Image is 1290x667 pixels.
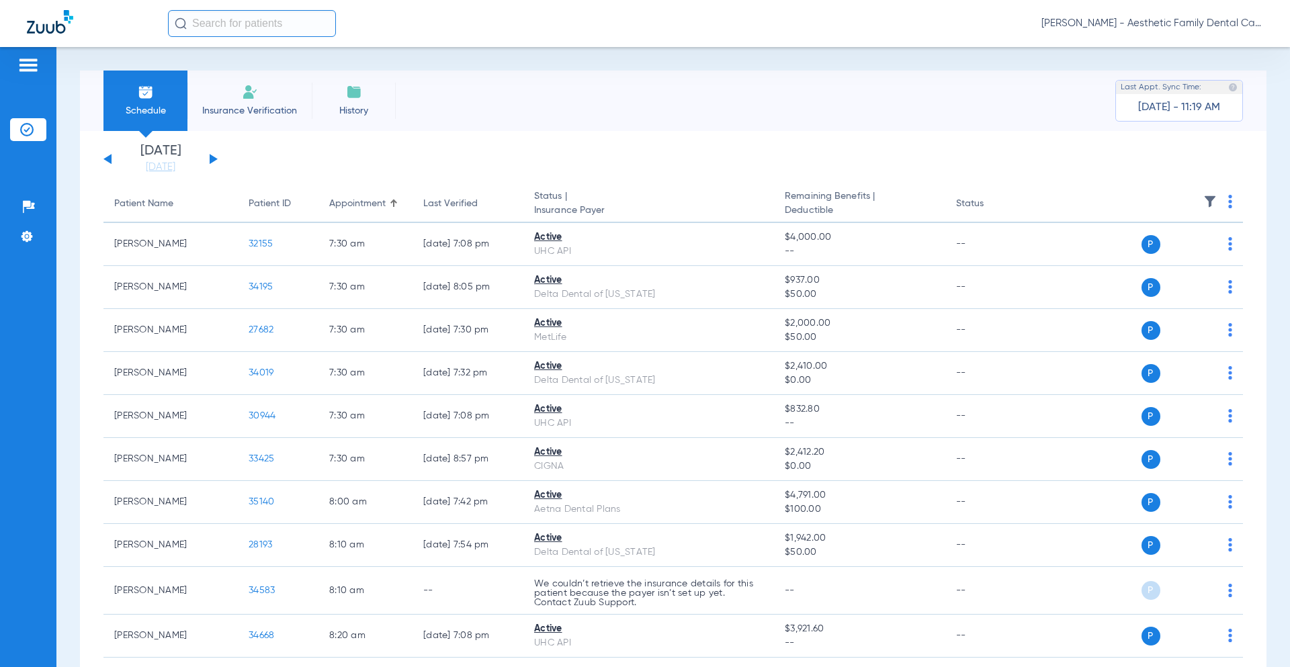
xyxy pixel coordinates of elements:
span: $1,942.00 [785,531,934,545]
span: P [1142,536,1160,555]
span: $2,000.00 [785,316,934,330]
span: [PERSON_NAME] - Aesthetic Family Dental Care ([PERSON_NAME]) [1041,17,1263,30]
span: History [322,104,386,118]
td: -- [945,352,1036,395]
span: P [1142,235,1160,254]
td: [DATE] 7:32 PM [413,352,523,395]
span: 34019 [249,368,273,377]
span: $50.00 [785,287,934,302]
td: 7:30 AM [318,352,413,395]
td: [PERSON_NAME] [103,309,238,352]
span: 33425 [249,454,274,463]
img: group-dot-blue.svg [1228,195,1232,208]
div: Appointment [329,197,386,211]
td: 7:30 AM [318,395,413,438]
div: Active [534,531,763,545]
div: Delta Dental of [US_STATE] [534,545,763,560]
td: 7:30 AM [318,266,413,309]
td: [DATE] 7:30 PM [413,309,523,352]
span: P [1142,407,1160,426]
div: Active [534,402,763,416]
span: -- [785,244,934,259]
img: Zuub Logo [27,10,73,34]
img: last sync help info [1228,83,1238,92]
img: group-dot-blue.svg [1228,409,1232,423]
td: [PERSON_NAME] [103,266,238,309]
td: [PERSON_NAME] [103,395,238,438]
div: Appointment [329,197,402,211]
td: -- [945,395,1036,438]
img: Search Icon [175,17,187,30]
td: [DATE] 7:08 PM [413,615,523,658]
img: group-dot-blue.svg [1228,323,1232,337]
td: -- [945,615,1036,658]
span: $100.00 [785,502,934,517]
div: Patient ID [249,197,308,211]
td: -- [945,266,1036,309]
div: Last Verified [423,197,478,211]
td: 8:00 AM [318,481,413,524]
div: Last Verified [423,197,513,211]
span: 35140 [249,497,274,506]
td: [DATE] 7:08 PM [413,395,523,438]
span: 27682 [249,325,273,335]
div: Active [534,445,763,459]
img: group-dot-blue.svg [1228,237,1232,251]
div: MetLife [534,330,763,345]
span: Deductible [785,204,934,218]
td: [PERSON_NAME] [103,481,238,524]
td: -- [945,309,1036,352]
span: P [1142,321,1160,340]
span: Schedule [114,104,177,118]
td: [PERSON_NAME] [103,352,238,395]
img: group-dot-blue.svg [1228,452,1232,465]
span: $3,921.60 [785,622,934,636]
span: $0.00 [785,373,934,388]
div: Active [534,273,763,287]
span: 34668 [249,631,274,640]
span: $937.00 [785,273,934,287]
span: P [1142,627,1160,646]
td: 8:20 AM [318,615,413,658]
td: 7:30 AM [318,309,413,352]
input: Search for patients [168,10,336,37]
td: 7:30 AM [318,223,413,266]
td: 7:30 AM [318,438,413,481]
img: group-dot-blue.svg [1228,538,1232,551]
span: $0.00 [785,459,934,474]
td: [DATE] 7:08 PM [413,223,523,266]
div: UHC API [534,244,763,259]
span: 30944 [249,411,275,420]
span: Insurance Verification [198,104,302,118]
td: -- [945,223,1036,266]
img: Manual Insurance Verification [242,84,258,100]
td: [PERSON_NAME] [103,615,238,658]
span: Insurance Payer [534,204,763,218]
div: Active [534,230,763,244]
td: -- [945,524,1036,567]
span: 32155 [249,239,273,249]
div: CIGNA [534,459,763,474]
div: Patient Name [114,197,227,211]
td: 8:10 AM [318,567,413,615]
span: -- [785,416,934,431]
span: P [1142,581,1160,600]
img: group-dot-blue.svg [1228,366,1232,380]
span: $4,791.00 [785,488,934,502]
img: group-dot-blue.svg [1228,584,1232,597]
div: UHC API [534,636,763,650]
td: [DATE] 8:05 PM [413,266,523,309]
td: 8:10 AM [318,524,413,567]
td: [PERSON_NAME] [103,223,238,266]
td: [PERSON_NAME] [103,524,238,567]
span: $50.00 [785,330,934,345]
td: [DATE] 7:54 PM [413,524,523,567]
p: We couldn’t retrieve the insurance details for this patient because the payer isn’t set up yet. C... [534,579,763,607]
td: [DATE] 7:42 PM [413,481,523,524]
span: $2,412.20 [785,445,934,459]
td: [PERSON_NAME] [103,567,238,615]
span: P [1142,364,1160,383]
div: UHC API [534,416,763,431]
span: $50.00 [785,545,934,560]
div: Aetna Dental Plans [534,502,763,517]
